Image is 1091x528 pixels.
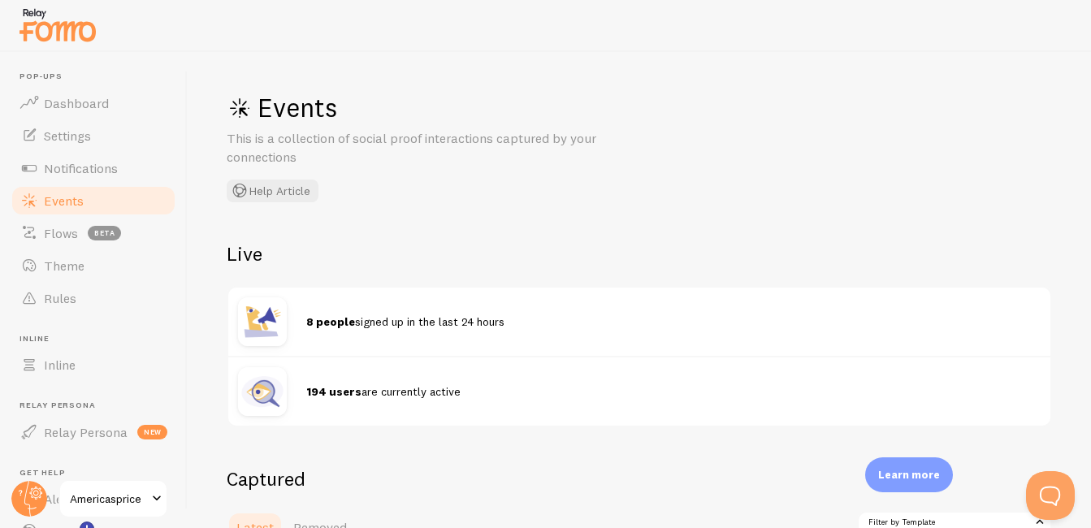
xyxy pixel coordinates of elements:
a: Theme [10,249,177,282]
h1: Events [227,91,714,124]
div: Learn more [865,457,953,492]
a: Settings [10,119,177,152]
a: Flows beta [10,217,177,249]
span: Flows [44,225,78,241]
img: fomo-relay-logo-orange.svg [17,4,98,45]
iframe: Help Scout Beacon - Open [1026,471,1075,520]
span: Theme [44,258,84,274]
span: Settings [44,128,91,144]
a: Rules [10,282,177,314]
p: Learn more [878,467,940,483]
span: are currently active [306,384,461,399]
a: Events [10,184,177,217]
span: Relay Persona [19,400,177,411]
span: Notifications [44,160,118,176]
span: Events [44,193,84,209]
img: shoutout.jpg [238,297,287,346]
span: Get Help [19,468,177,478]
span: signed up in the last 24 hours [306,314,504,329]
span: Americasprice [70,489,147,509]
a: Dashboard [10,87,177,119]
span: new [137,425,167,439]
strong: 194 users [306,384,362,399]
span: Inline [44,357,76,373]
span: Dashboard [44,95,109,111]
span: Pop-ups [19,71,177,82]
span: beta [88,226,121,240]
h2: Captured [227,466,1052,491]
span: Relay Persona [44,424,128,440]
a: Notifications [10,152,177,184]
a: Relay Persona new [10,416,177,448]
span: Inline [19,334,177,344]
strong: 8 people [306,314,355,329]
p: This is a collection of social proof interactions captured by your connections [227,129,617,167]
span: Rules [44,290,76,306]
img: inquiry.jpg [238,367,287,416]
a: Inline [10,348,177,381]
button: Help Article [227,180,318,202]
a: Americasprice [58,479,168,518]
h2: Live [227,241,1052,266]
